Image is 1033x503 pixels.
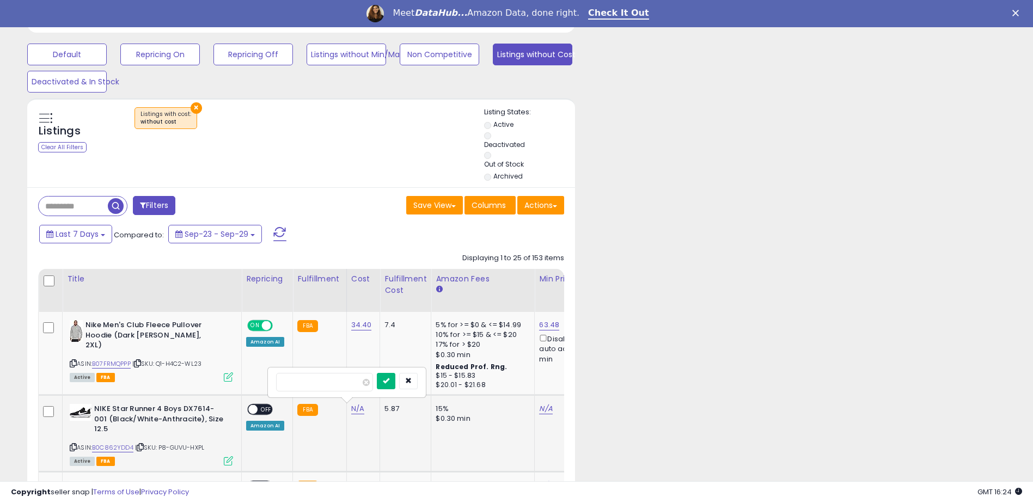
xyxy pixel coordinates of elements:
[70,457,95,466] span: All listings currently available for purchase on Amazon
[436,371,526,381] div: $15 - $15.83
[539,333,591,364] div: Disable auto adjust min
[246,421,284,431] div: Amazon AI
[493,44,572,65] button: Listings without Cost
[135,443,204,452] span: | SKU: P8-GUVU-HXPL
[400,44,479,65] button: Non Competitive
[493,120,514,129] label: Active
[93,487,139,497] a: Terms of Use
[436,330,526,340] div: 10% for >= $15 & <= $20
[27,44,107,65] button: Default
[307,44,386,65] button: Listings without Min/Max
[70,373,95,382] span: All listings currently available for purchase on Amazon
[436,362,507,371] b: Reduced Prof. Rng.
[96,457,115,466] span: FBA
[588,8,649,20] a: Check It Out
[539,403,552,414] a: N/A
[472,200,506,211] span: Columns
[436,340,526,349] div: 17% for > $20
[436,285,442,295] small: Amazon Fees.
[11,487,51,497] strong: Copyright
[351,273,376,285] div: Cost
[436,381,526,390] div: $20.01 - $21.68
[539,320,559,330] a: 63.48
[351,403,364,414] a: N/A
[246,273,288,285] div: Repricing
[258,405,275,414] span: OFF
[92,359,131,369] a: B07FRMQPPP
[120,44,200,65] button: Repricing On
[168,225,262,243] button: Sep-23 - Sep-29
[464,196,516,214] button: Columns
[70,404,233,464] div: ASIN:
[384,404,423,414] div: 5.87
[271,321,289,330] span: OFF
[484,107,575,118] p: Listing States:
[133,196,175,215] button: Filters
[539,273,595,285] div: Min Price
[132,359,201,368] span: | SKU: Q1-H4C2-WL23
[38,142,87,152] div: Clear All Filters
[85,320,218,353] b: Nike Men's Club Fleece Pullover Hoodie (Dark [PERSON_NAME], 2XL)
[297,404,317,416] small: FBA
[246,337,284,347] div: Amazon AI
[484,160,524,169] label: Out of Stock
[39,225,112,243] button: Last 7 Days
[484,140,525,149] label: Deactivated
[297,320,317,332] small: FBA
[39,124,81,139] h5: Listings
[384,320,423,330] div: 7.4
[191,102,202,114] button: ×
[114,230,164,240] span: Compared to:
[462,253,564,263] div: Displaying 1 to 25 of 153 items
[11,487,189,498] div: seller snap | |
[27,71,107,93] button: Deactivated & In Stock
[436,414,526,424] div: $0.30 min
[406,196,463,214] button: Save View
[70,320,233,381] div: ASIN:
[70,320,83,342] img: 41vQQgaijKL._SL40_.jpg
[393,8,579,19] div: Meet Amazon Data, done right.
[141,487,189,497] a: Privacy Policy
[351,320,372,330] a: 34.40
[67,273,237,285] div: Title
[297,273,341,285] div: Fulfillment
[213,44,293,65] button: Repricing Off
[1012,10,1023,16] div: Close
[414,8,467,18] i: DataHub...
[493,171,523,181] label: Archived
[92,443,133,452] a: B0C862YDD4
[436,350,526,360] div: $0.30 min
[140,118,191,126] div: without cost
[436,320,526,330] div: 5% for >= $0 & <= $14.99
[185,229,248,240] span: Sep-23 - Sep-29
[96,373,115,382] span: FBA
[384,273,426,296] div: Fulfillment Cost
[70,404,91,421] img: 31DF5E97umL._SL40_.jpg
[248,321,262,330] span: ON
[436,404,526,414] div: 15%
[94,404,227,437] b: NIKE Star Runner 4 Boys DX7614-001 (Black/White-Anthracite), Size 12.5
[140,110,191,126] span: Listings with cost :
[56,229,99,240] span: Last 7 Days
[436,273,530,285] div: Amazon Fees
[517,196,564,214] button: Actions
[366,5,384,22] img: Profile image for Georgie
